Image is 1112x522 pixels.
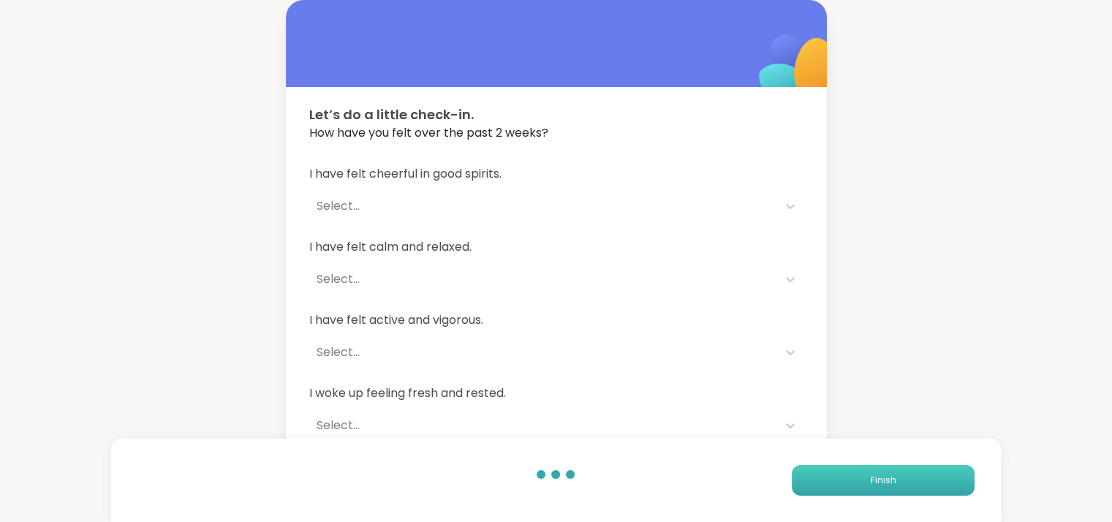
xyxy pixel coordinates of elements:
[309,124,803,142] span: How have you felt over the past 2 weeks?
[309,385,803,402] span: I woke up feeling fresh and rested.
[870,474,896,487] span: Finish
[309,105,803,124] span: Let’s do a little check-in.
[309,165,803,183] span: I have felt cheerful in good spirits.
[317,417,770,434] div: Select...
[317,344,770,361] div: Select...
[317,197,770,215] div: Select...
[309,311,803,329] span: I have felt active and vigorous.
[317,271,770,288] div: Select...
[792,465,975,496] button: Finish
[309,238,803,256] span: I have felt calm and relaxed.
